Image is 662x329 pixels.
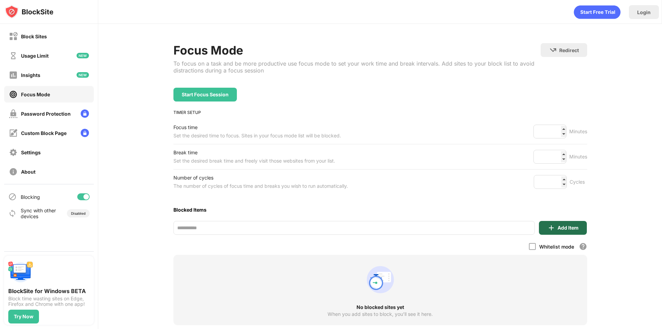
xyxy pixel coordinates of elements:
[8,288,90,294] div: BlockSite for Windows BETA
[364,263,397,296] div: animation
[21,207,56,219] div: Sync with other devices
[173,182,348,190] div: The number of cycles of focus time and breaks you wish to run automatically.
[21,149,41,155] div: Settings
[21,169,36,175] div: About
[9,167,18,176] img: about-off.svg
[569,153,587,161] div: Minutes
[77,72,89,78] img: new-icon.svg
[5,5,53,19] img: logo-blocksite.svg
[9,71,18,79] img: insights-off.svg
[173,110,587,115] div: TIMER SETUP
[21,111,71,117] div: Password Protection
[9,32,18,41] img: block-off.svg
[173,43,541,57] div: Focus Mode
[9,129,18,137] img: customize-block-page-off.svg
[14,314,33,319] div: Try Now
[81,129,89,137] img: lock-menu.svg
[558,225,579,231] div: Add Item
[8,193,17,201] img: blocking-icon.svg
[182,92,229,97] div: Start Focus Session
[569,127,587,136] div: Minutes
[574,5,621,19] div: animation
[9,109,18,118] img: password-protection-off.svg
[77,53,89,58] img: new-icon.svg
[21,130,67,136] div: Custom Block Page
[21,53,49,59] div: Usage Limit
[173,60,541,74] div: To focus on a task and be more productive use focus mode to set your work time and break interval...
[9,90,18,99] img: focus-on.svg
[9,51,18,60] img: time-usage-off.svg
[8,296,90,307] div: Block time wasting sites on Edge, Firefox and Chrome with one app!
[21,72,40,78] div: Insights
[173,174,348,182] div: Number of cycles
[21,194,40,200] div: Blocking
[637,9,651,15] div: Login
[173,148,335,157] div: Break time
[173,207,587,213] div: Blocked Items
[81,109,89,118] img: lock-menu.svg
[328,311,433,317] div: When you add sites to block, you’ll see it here.
[173,123,341,132] div: Focus time
[21,33,47,39] div: Block Sites
[8,209,17,217] img: sync-icon.svg
[8,260,33,285] img: push-desktop.svg
[539,244,574,250] div: Whitelist mode
[9,148,18,157] img: settings-off.svg
[559,47,579,53] div: Redirect
[173,157,335,165] div: Set the desired break time and freely visit those websites from your list.
[173,132,341,140] div: Set the desired time to focus. Sites in your focus mode list will be blocked.
[21,91,50,97] div: Focus Mode
[173,304,587,310] div: No blocked sites yet
[570,178,587,186] div: Cycles
[71,211,86,215] div: Disabled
